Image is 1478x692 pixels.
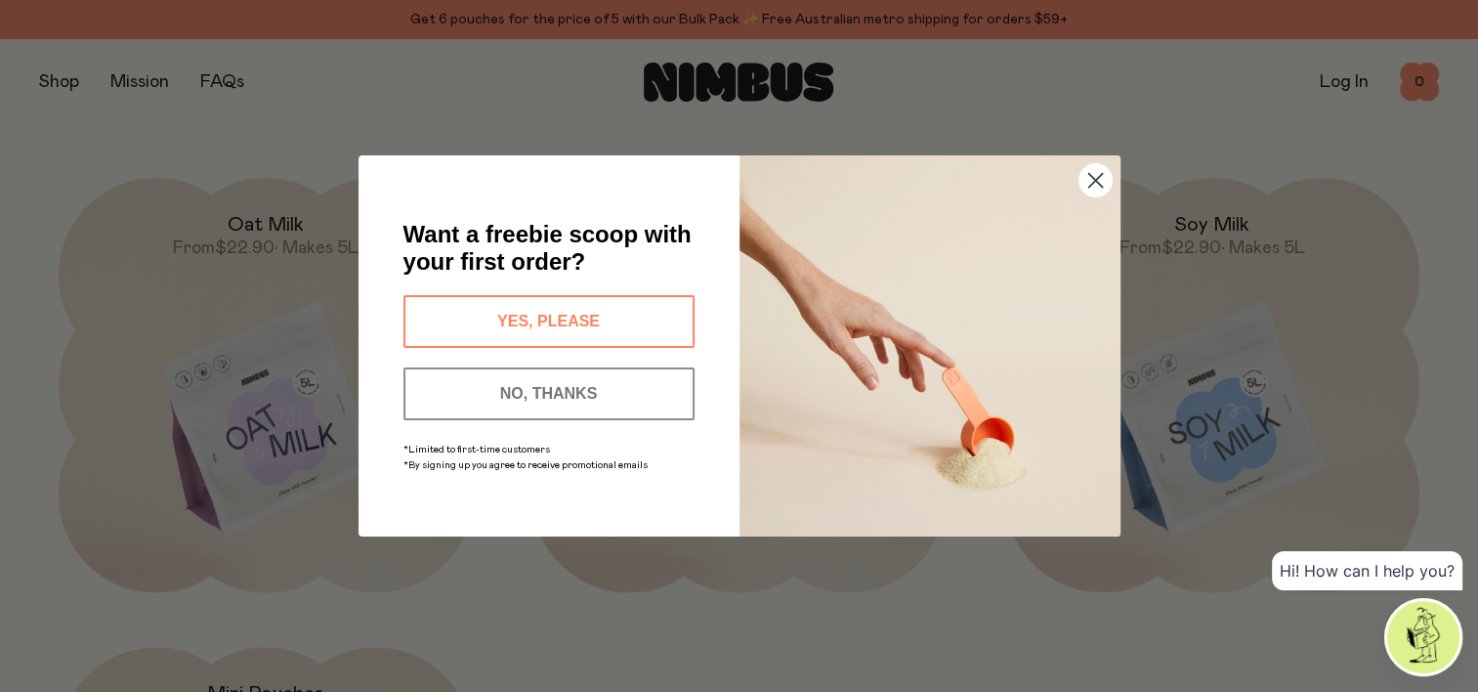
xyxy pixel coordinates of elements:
button: NO, THANKS [403,368,695,420]
span: Want a freebie scoop with your first order? [403,221,692,275]
span: *By signing up you agree to receive promotional emails [403,460,648,470]
img: c0d45117-8e62-4a02-9742-374a5db49d45.jpeg [739,155,1120,537]
button: Close dialog [1078,163,1113,197]
button: YES, PLEASE [403,295,695,348]
img: agent [1387,601,1459,673]
div: Hi! How can I help you? [1272,551,1462,590]
span: *Limited to first-time customers [403,445,550,454]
